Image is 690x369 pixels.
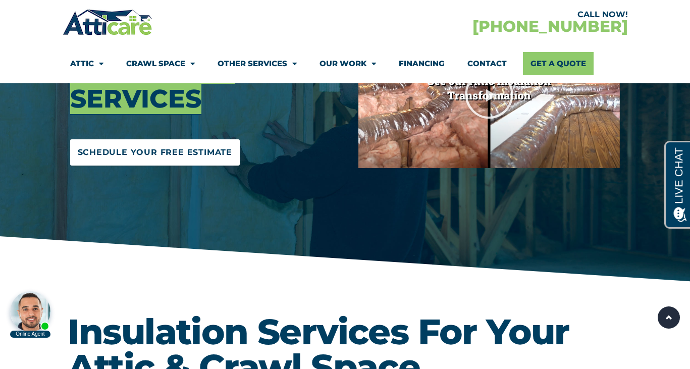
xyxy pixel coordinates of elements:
div: Play Video [464,69,514,120]
h3: Professional [70,23,344,114]
a: Our Work [320,52,376,75]
div: CALL NOW! [345,11,628,19]
a: Attic [70,52,103,75]
span: Schedule Your Free Estimate [78,144,233,161]
a: Schedule Your Free Estimate [70,139,240,166]
iframe: Chat Invitation [5,263,167,339]
span: Insulation Services [70,53,235,114]
nav: Menu [70,52,620,75]
span: Opens a chat window [25,8,81,21]
a: Contact [467,52,507,75]
a: Crawl Space [126,52,195,75]
a: Other Services [218,52,297,75]
a: Financing [399,52,445,75]
a: Get A Quote [523,52,594,75]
